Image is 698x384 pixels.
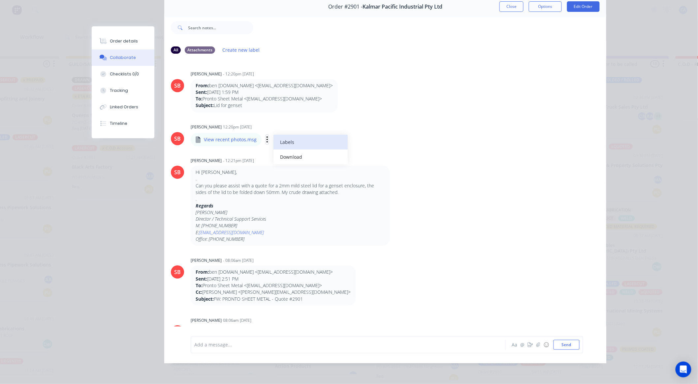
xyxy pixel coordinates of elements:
button: Download [273,150,348,164]
p: View recent photos.msg [204,136,257,143]
strong: Subject: [196,296,214,302]
button: Edit Order [567,1,600,12]
button: Labels [273,135,348,150]
div: Open Intercom Messenger [676,362,691,377]
div: - 12:20pm [DATE] [223,71,254,77]
div: [PERSON_NAME] [191,71,222,77]
em: Director / Technical Support Services [196,216,266,222]
div: SB [174,168,181,176]
button: Aa [511,341,519,349]
div: Checklists 0/0 [110,71,139,77]
strong: Sent: [196,276,207,282]
button: Send [554,340,580,350]
button: Timeline [92,115,154,132]
div: [PERSON_NAME] [191,258,222,263]
button: ☺ [542,341,550,349]
strong: Regards [196,203,213,209]
strong: From: [196,269,209,275]
div: Order details [110,38,138,44]
p: ben [DOMAIN_NAME] <[EMAIL_ADDRESS][DOMAIN_NAME]> [DATE] 2:51 PM Pronto Sheet Metal <[EMAIL_ADDRES... [196,269,351,302]
button: Checklists 0/0 [92,66,154,82]
em: E: [196,229,199,235]
a: [EMAIL_ADDRESS][DOMAIN_NAME] [199,229,264,235]
button: Tracking [92,82,154,99]
div: All [171,46,181,54]
button: Create new label [219,45,263,54]
div: [PERSON_NAME] [191,317,222,323]
div: SB [174,268,181,276]
p: Hi [PERSON_NAME], [196,169,385,176]
div: SB [174,135,181,143]
div: Attachments [185,46,215,54]
div: Tracking [110,88,128,94]
p: . [196,176,385,182]
em: M: [PHONE_NUMBER] [196,222,237,229]
button: Options [529,1,562,12]
div: 08:06am [DATE] [223,317,251,323]
em: [PERSON_NAME] [196,209,227,215]
p: ben [DOMAIN_NAME] <[EMAIL_ADDRESS][DOMAIN_NAME]> [DATE] 1:59 PM Pronto Sheet Metal <[EMAIL_ADDRES... [196,82,333,109]
div: [PERSON_NAME] [191,158,222,164]
div: Collaborate [110,55,136,61]
button: Order details [92,33,154,49]
button: Close [499,1,523,12]
strong: Cc: [196,289,202,295]
p: . [196,196,385,202]
button: Collaborate [92,49,154,66]
strong: From: [196,82,209,89]
span: Order #2901 - [328,4,363,10]
strong: To: [196,96,203,102]
strong: Sent: [196,89,207,95]
div: - 08:06am [DATE] [223,258,254,263]
strong: To: [196,282,203,288]
input: Search notes... [188,21,253,34]
div: SB [174,82,181,90]
div: Linked Orders [110,104,139,110]
span: Kalmar Pacific Industrial Pty Ltd [363,4,442,10]
p: Can you please assist with a quote for a 2mm mild steel lid for a genset enclosure, the sides of ... [196,182,385,196]
div: 12:20pm [DATE] [223,124,252,130]
button: Linked Orders [92,99,154,115]
div: - 12:21pm [DATE] [223,158,254,164]
button: @ [519,341,526,349]
strong: Subject: [196,102,214,108]
div: [PERSON_NAME] [191,124,222,130]
p: PRONTO SHEET METAL - Quote #2901.pdf [191,325,268,331]
div: Timeline [110,121,128,126]
em: Office: [PHONE_NUMBER] [196,236,244,242]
